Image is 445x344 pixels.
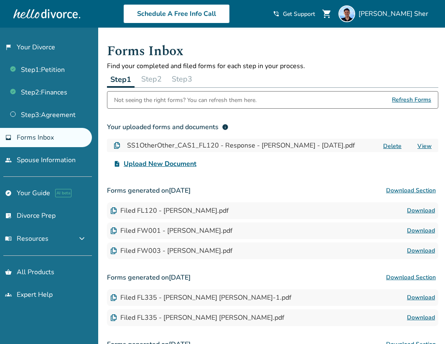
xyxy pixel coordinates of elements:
[5,157,12,163] span: people
[381,142,404,150] button: Delete
[273,10,280,17] span: phone_in_talk
[107,269,438,286] h3: Forms generated on [DATE]
[124,159,196,169] span: Upload New Document
[5,291,12,298] span: groups
[168,71,196,87] button: Step3
[110,206,229,215] div: Filed FL120 - [PERSON_NAME].pdf
[107,41,438,61] h1: Forms Inbox
[110,246,232,255] div: Filed FW003 - [PERSON_NAME].pdf
[5,134,12,141] span: inbox
[407,293,435,303] a: Download
[5,212,12,219] span: list_alt_check
[5,269,12,275] span: shopping_basket
[110,227,117,234] img: Document
[338,5,355,22] img: Omar Sher
[110,293,291,302] div: Filed FL335 - [PERSON_NAME] [PERSON_NAME]-1.pdf
[114,161,120,167] span: upload_file
[123,4,230,23] a: Schedule A Free Info Call
[5,44,12,51] span: flag_2
[138,71,165,87] button: Step2
[403,304,445,344] iframe: Chat Widget
[127,140,355,150] h4: SS1OtherOther_CAS1_FL120 - Response - [PERSON_NAME] - [DATE].pdf
[407,246,435,256] a: Download
[55,189,71,197] span: AI beta
[322,9,332,19] span: shopping_cart
[407,206,435,216] a: Download
[5,235,12,242] span: menu_book
[17,133,54,142] span: Forms Inbox
[417,142,432,150] a: View
[107,182,438,199] h3: Forms generated on [DATE]
[110,314,117,321] img: Document
[384,269,438,286] button: Download Section
[5,190,12,196] span: explore
[407,226,435,236] a: Download
[110,226,232,235] div: Filed FW001 - [PERSON_NAME].pdf
[110,207,117,214] img: Document
[107,71,135,88] button: Step1
[359,9,432,18] span: [PERSON_NAME] Sher
[222,124,229,130] span: info
[77,234,87,244] span: expand_more
[110,294,117,301] img: Document
[5,234,48,243] span: Resources
[283,10,315,18] span: Get Support
[114,142,120,149] img: Document
[110,247,117,254] img: Document
[273,10,315,18] a: phone_in_talkGet Support
[114,92,257,108] div: Not seeing the right forms? You can refresh them here.
[384,182,438,199] button: Download Section
[107,61,438,71] p: Find your completed and filed forms for each step in your process.
[392,92,431,108] span: Refresh Forms
[107,122,229,132] div: Your uploaded forms and documents
[110,313,284,322] div: Filed FL335 - [PERSON_NAME] [PERSON_NAME].pdf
